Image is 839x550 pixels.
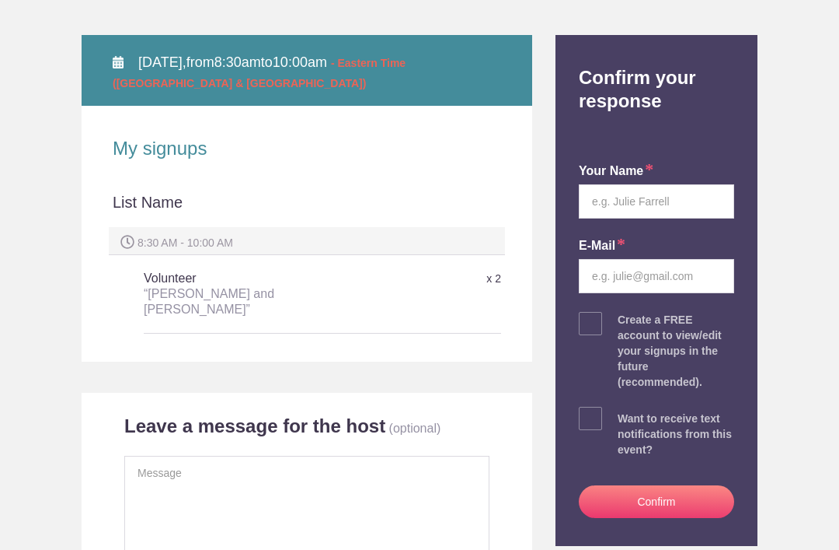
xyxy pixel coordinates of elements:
img: Calendar alt [113,56,124,68]
div: Want to receive text notifications from this event? [618,411,734,457]
span: 8:30am [214,54,261,70]
span: 10:00am [273,54,327,70]
img: Spot time [120,235,134,249]
span: - Eastern Time ([GEOGRAPHIC_DATA] & [GEOGRAPHIC_DATA]) [113,57,406,89]
label: your name [579,163,653,180]
div: 8:30 AM - 10:00 AM [109,227,505,255]
div: “[PERSON_NAME] and [PERSON_NAME]” [144,286,382,317]
input: e.g. julie@gmail.com [579,259,734,293]
span: [DATE], [138,54,186,70]
p: (optional) [389,422,441,435]
label: E-mail [579,237,625,255]
h2: My signups [113,137,501,160]
h2: Leave a message for the host [124,415,385,438]
button: Confirm [579,485,734,518]
h5: Volunteer [144,263,382,325]
div: List Name [113,191,501,227]
h2: Confirm your response [567,35,746,113]
span: from to [113,54,406,90]
div: Create a FREE account to view/edit your signups in the future (recommended). [618,312,734,390]
div: x 2 [382,265,501,293]
input: e.g. Julie Farrell [579,184,734,219]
